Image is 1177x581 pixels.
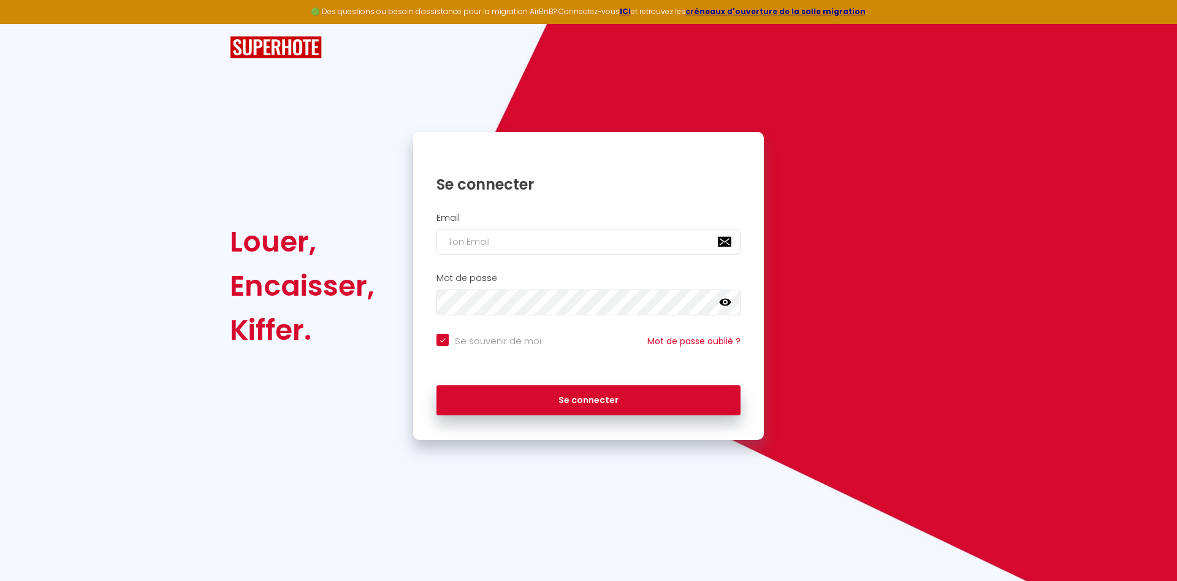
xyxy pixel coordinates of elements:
div: Kiffer. [230,308,375,352]
a: créneaux d'ouverture de la salle migration [685,6,866,17]
input: Ton Email [436,229,741,255]
h2: Mot de passe [436,273,741,283]
h2: Email [436,213,741,223]
div: Louer, [230,220,375,264]
img: SuperHote logo [230,36,322,59]
div: Encaisser, [230,264,375,308]
a: Mot de passe oublié ? [647,335,741,347]
a: ICI [620,6,631,17]
h1: Se connecter [436,175,741,194]
button: Se connecter [436,385,741,416]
